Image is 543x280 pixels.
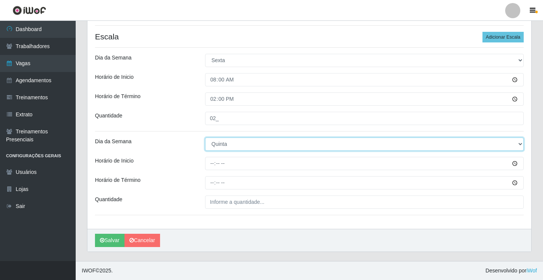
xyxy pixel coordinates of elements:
[485,267,537,275] span: Desenvolvido por
[526,267,537,274] a: iWof
[95,157,134,165] label: Horário de Inicio
[95,112,122,120] label: Quantidade
[124,234,160,247] a: Cancelar
[95,176,140,184] label: Horário de Término
[205,176,524,189] input: 00:00
[95,54,132,62] label: Dia da Semana
[95,32,524,41] h4: Escala
[95,138,132,145] label: Dia da Semana
[205,157,524,170] input: 00:00
[205,73,524,86] input: 00:00
[205,196,524,209] input: Informe a quantidade...
[95,234,124,247] button: Salvar
[82,267,96,274] span: IWOF
[95,73,134,81] label: Horário de Inicio
[205,112,524,125] input: Informe a quantidade...
[82,267,113,275] span: © 2025 .
[95,92,140,100] label: Horário de Término
[12,6,46,15] img: CoreUI Logo
[95,196,122,203] label: Quantidade
[205,92,524,106] input: 00:00
[482,32,524,42] button: Adicionar Escala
